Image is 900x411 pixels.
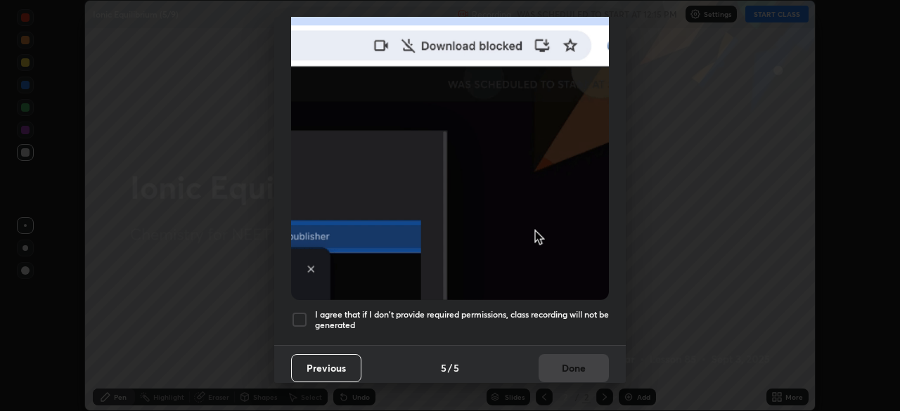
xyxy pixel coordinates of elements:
[448,360,452,375] h4: /
[315,309,609,331] h5: I agree that if I don't provide required permissions, class recording will not be generated
[454,360,459,375] h4: 5
[291,354,361,382] button: Previous
[441,360,446,375] h4: 5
